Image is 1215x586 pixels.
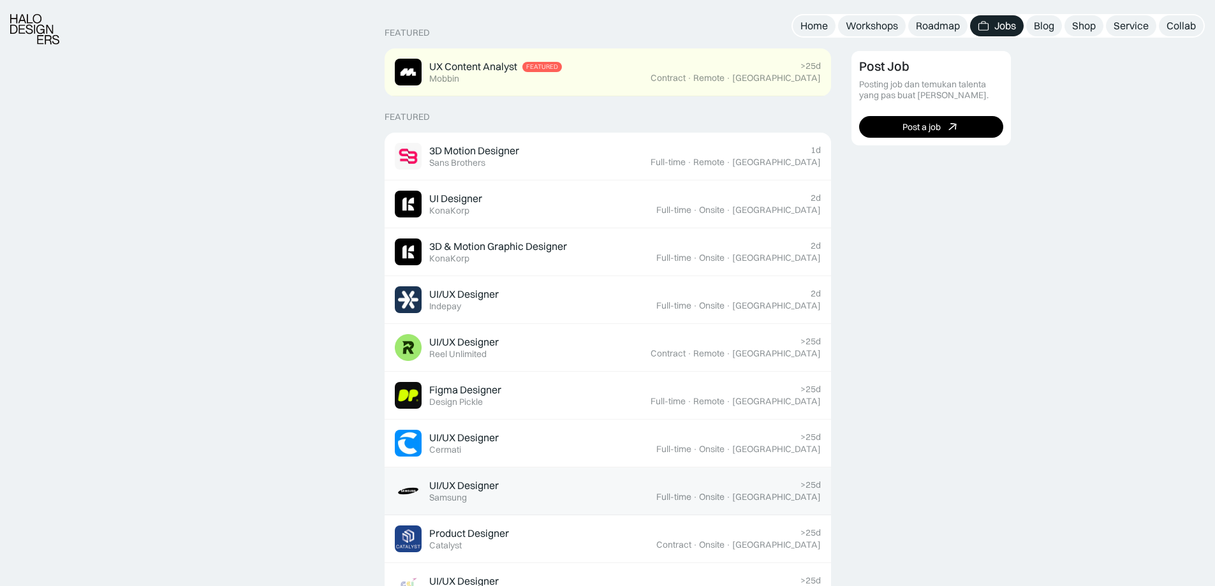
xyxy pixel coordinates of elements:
[811,145,821,156] div: 1d
[429,253,469,264] div: KonaKorp
[429,301,461,312] div: Indepay
[395,143,422,170] img: Job Image
[651,157,686,168] div: Full-time
[429,444,461,455] div: Cermati
[656,300,691,311] div: Full-time
[429,288,499,301] div: UI/UX Designer
[859,116,1003,138] a: Post a job
[385,420,831,467] a: Job ImageUI/UX DesignerCermati>25dFull-time·Onsite·[GEOGRAPHIC_DATA]
[385,515,831,563] a: Job ImageProduct DesignerCatalyst>25dContract·Onsite·[GEOGRAPHIC_DATA]
[429,479,499,492] div: UI/UX Designer
[693,253,698,263] div: ·
[732,348,821,359] div: [GEOGRAPHIC_DATA]
[1106,15,1156,36] a: Service
[811,193,821,203] div: 2d
[732,205,821,216] div: [GEOGRAPHIC_DATA]
[800,432,821,443] div: >25d
[732,157,821,168] div: [GEOGRAPHIC_DATA]
[693,300,698,311] div: ·
[656,492,691,502] div: Full-time
[693,205,698,216] div: ·
[429,73,459,84] div: Mobbin
[385,276,831,324] a: Job ImageUI/UX DesignerIndepay2dFull-time·Onsite·[GEOGRAPHIC_DATA]
[395,334,422,361] img: Job Image
[811,288,821,299] div: 2d
[656,253,691,263] div: Full-time
[846,19,898,33] div: Workshops
[732,300,821,311] div: [GEOGRAPHIC_DATA]
[687,73,692,84] div: ·
[732,253,821,263] div: [GEOGRAPHIC_DATA]
[726,73,731,84] div: ·
[693,396,725,407] div: Remote
[429,157,485,168] div: Sans Brothers
[800,336,821,347] div: >25d
[732,539,821,550] div: [GEOGRAPHIC_DATA]
[693,348,725,359] div: Remote
[395,191,422,217] img: Job Image
[429,144,519,157] div: 3D Motion Designer
[395,525,422,552] img: Job Image
[656,205,691,216] div: Full-time
[1064,15,1103,36] a: Shop
[656,444,691,455] div: Full-time
[859,59,909,74] div: Post Job
[429,492,467,503] div: Samsung
[726,253,731,263] div: ·
[902,121,941,132] div: Post a job
[1167,19,1196,33] div: Collab
[385,27,430,38] div: Featured
[732,73,821,84] div: [GEOGRAPHIC_DATA]
[526,63,558,71] div: Featured
[726,444,731,455] div: ·
[726,396,731,407] div: ·
[800,527,821,538] div: >25d
[726,348,731,359] div: ·
[385,180,831,228] a: Job ImageUI DesignerKonaKorp2dFull-time·Onsite·[GEOGRAPHIC_DATA]
[916,19,960,33] div: Roadmap
[693,539,698,550] div: ·
[699,539,725,550] div: Onsite
[699,205,725,216] div: Onsite
[838,15,906,36] a: Workshops
[699,253,725,263] div: Onsite
[385,48,831,96] a: Job ImageUX Content AnalystFeaturedMobbin>25dContract·Remote·[GEOGRAPHIC_DATA]
[429,431,499,444] div: UI/UX Designer
[429,335,499,349] div: UI/UX Designer
[726,492,731,502] div: ·
[385,372,831,420] a: Job ImageFigma DesignerDesign Pickle>25dFull-time·Remote·[GEOGRAPHIC_DATA]
[429,540,462,551] div: Catalyst
[970,15,1024,36] a: Jobs
[800,575,821,586] div: >25d
[687,396,692,407] div: ·
[726,157,731,168] div: ·
[395,382,422,409] img: Job Image
[651,348,686,359] div: Contract
[732,396,821,407] div: [GEOGRAPHIC_DATA]
[385,324,831,372] a: Job ImageUI/UX DesignerReel Unlimited>25dContract·Remote·[GEOGRAPHIC_DATA]
[1026,15,1062,36] a: Blog
[732,444,821,455] div: [GEOGRAPHIC_DATA]
[429,383,501,397] div: Figma Designer
[726,300,731,311] div: ·
[687,157,692,168] div: ·
[693,73,725,84] div: Remote
[793,15,836,36] a: Home
[429,192,482,205] div: UI Designer
[1034,19,1054,33] div: Blog
[395,286,422,313] img: Job Image
[699,444,725,455] div: Onsite
[800,61,821,71] div: >25d
[429,205,469,216] div: KonaKorp
[693,157,725,168] div: Remote
[429,397,483,407] div: Design Pickle
[385,228,831,276] a: Job Image3D & Motion Graphic DesignerKonaKorp2dFull-time·Onsite·[GEOGRAPHIC_DATA]
[699,492,725,502] div: Onsite
[429,527,509,540] div: Product Designer
[1159,15,1204,36] a: Collab
[726,205,731,216] div: ·
[395,430,422,457] img: Job Image
[859,79,1003,101] div: Posting job dan temukan talenta yang pas buat [PERSON_NAME].
[732,492,821,502] div: [GEOGRAPHIC_DATA]
[693,492,698,502] div: ·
